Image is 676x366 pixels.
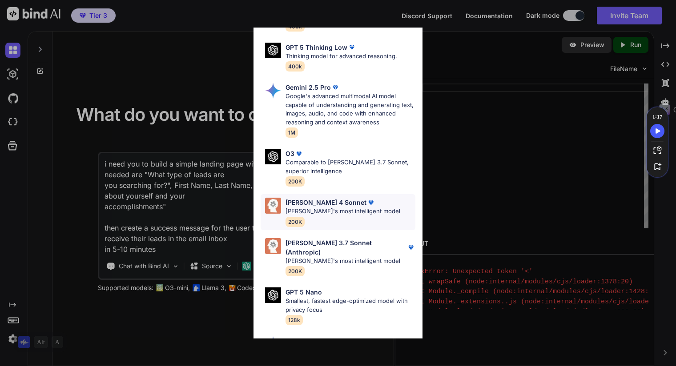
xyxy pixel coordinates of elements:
[286,198,366,207] p: [PERSON_NAME] 4 Sonnet
[286,127,298,138] span: 1M
[265,198,281,214] img: Pick Models
[286,52,397,61] p: Thinking model for advanced reasoning.
[286,83,331,92] p: Gemini 2.5 Pro
[265,287,281,303] img: Pick Models
[286,257,415,266] p: [PERSON_NAME]'s most intelligent model
[286,315,303,325] span: 128k
[286,43,347,52] p: GPT 5 Thinking Low
[286,297,415,314] p: Smallest, fastest edge-optimized model with privacy focus
[286,266,305,276] span: 200K
[286,287,322,297] p: GPT 5 Nano
[265,149,281,164] img: Pick Models
[286,238,406,257] p: [PERSON_NAME] 3.7 Sonnet (Anthropic)
[286,158,415,175] p: Comparable to [PERSON_NAME] 3.7 Sonnet, superior intelligence
[347,43,356,52] img: premium
[286,336,335,346] p: Gemini 2.0 flash
[265,238,281,254] img: Pick Models
[331,83,340,92] img: premium
[286,176,305,187] span: 200K
[286,92,415,127] p: Google's advanced multimodal AI model capable of understanding and generating text, images, audio...
[286,217,305,227] span: 200K
[265,83,281,99] img: Pick Models
[286,207,400,216] p: [PERSON_NAME]'s most intelligent model
[265,336,281,352] img: Pick Models
[406,243,415,252] img: premium
[286,61,305,72] span: 400k
[294,149,303,158] img: premium
[265,43,281,58] img: Pick Models
[366,198,375,207] img: premium
[286,149,294,158] p: O3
